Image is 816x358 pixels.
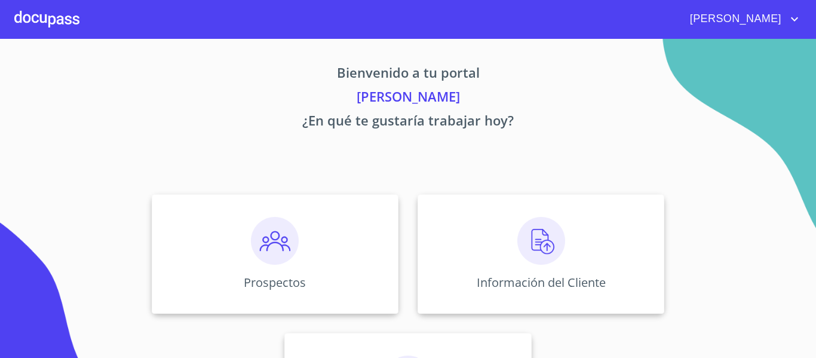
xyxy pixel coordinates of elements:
[244,274,306,290] p: Prospectos
[477,274,606,290] p: Información del Cliente
[40,63,776,87] p: Bienvenido a tu portal
[251,217,299,265] img: prospectos.png
[517,217,565,265] img: carga.png
[681,10,802,29] button: account of current user
[681,10,787,29] span: [PERSON_NAME]
[40,111,776,134] p: ¿En qué te gustaría trabajar hoy?
[40,87,776,111] p: [PERSON_NAME]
